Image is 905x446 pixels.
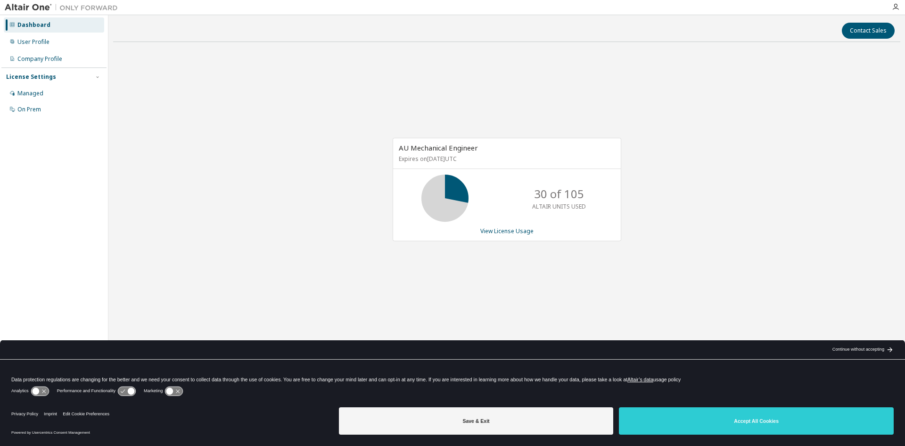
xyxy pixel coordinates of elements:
[17,55,62,63] div: Company Profile
[17,21,50,29] div: Dashboard
[399,143,478,152] span: AU Mechanical Engineer
[5,3,123,12] img: Altair One
[6,73,56,81] div: License Settings
[842,23,895,39] button: Contact Sales
[17,90,43,97] div: Managed
[17,106,41,113] div: On Prem
[532,202,586,210] p: ALTAIR UNITS USED
[480,227,534,235] a: View License Usage
[399,155,613,163] p: Expires on [DATE] UTC
[534,186,584,202] p: 30 of 105
[17,38,49,46] div: User Profile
